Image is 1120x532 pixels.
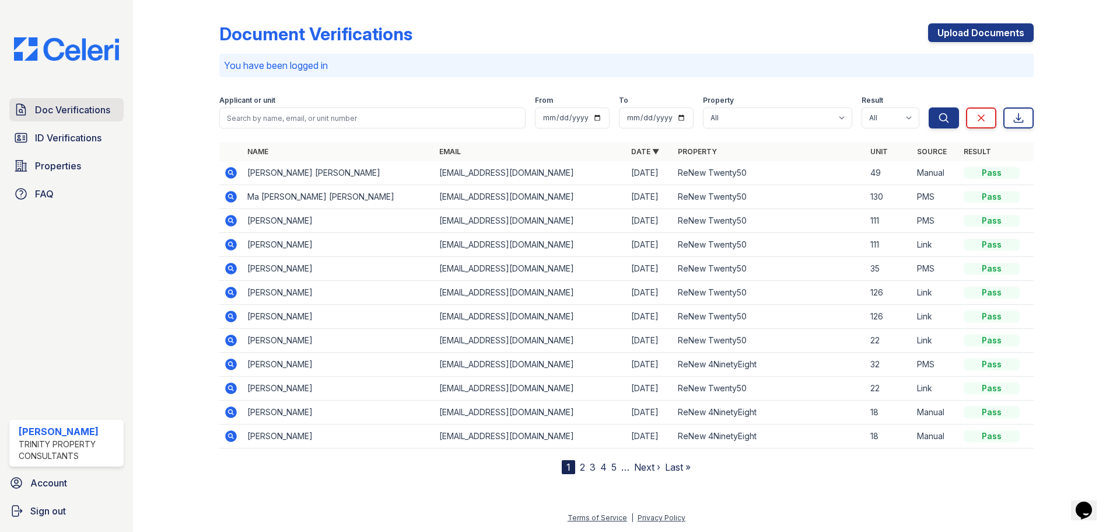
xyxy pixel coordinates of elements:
span: Doc Verifications [35,103,110,117]
td: 18 [866,401,912,425]
td: [EMAIL_ADDRESS][DOMAIN_NAME] [435,161,626,185]
a: Next › [634,461,660,473]
td: [DATE] [626,257,673,281]
td: ReNew Twenty50 [673,377,865,401]
span: … [621,460,629,474]
td: 126 [866,281,912,305]
a: Email [439,147,461,156]
td: 35 [866,257,912,281]
a: 5 [611,461,617,473]
td: 22 [866,329,912,353]
td: Link [912,233,959,257]
td: [EMAIL_ADDRESS][DOMAIN_NAME] [435,209,626,233]
iframe: chat widget [1071,485,1108,520]
td: [DATE] [626,401,673,425]
td: ReNew Twenty50 [673,161,865,185]
td: [DATE] [626,305,673,329]
span: Sign out [30,504,66,518]
td: [DATE] [626,281,673,305]
td: 126 [866,305,912,329]
td: [DATE] [626,377,673,401]
td: ReNew Twenty50 [673,257,865,281]
td: [EMAIL_ADDRESS][DOMAIN_NAME] [435,281,626,305]
td: [DATE] [626,425,673,448]
a: ID Verifications [9,126,124,149]
td: ReNew Twenty50 [673,329,865,353]
a: Result [964,147,991,156]
img: CE_Logo_Blue-a8612792a0a2168367f1c8372b55b34899dd931a85d93a1a3d3e32e68fde9ad4.png [5,37,128,61]
div: [PERSON_NAME] [19,425,119,439]
td: PMS [912,353,959,377]
td: [PERSON_NAME] [243,209,435,233]
a: FAQ [9,182,124,206]
a: 2 [580,461,585,473]
a: 3 [590,461,596,473]
td: [EMAIL_ADDRESS][DOMAIN_NAME] [435,353,626,377]
p: You have been logged in [224,58,1029,72]
div: Pass [964,215,1020,227]
div: Document Verifications [219,23,412,44]
td: Manual [912,425,959,448]
td: 22 [866,377,912,401]
a: Sign out [5,499,128,523]
td: [EMAIL_ADDRESS][DOMAIN_NAME] [435,377,626,401]
div: Pass [964,335,1020,346]
td: [PERSON_NAME] [243,353,435,377]
label: From [535,96,553,105]
td: ReNew 4NinetyEight [673,401,865,425]
div: 1 [562,460,575,474]
td: [DATE] [626,353,673,377]
td: [PERSON_NAME] [243,425,435,448]
td: 111 [866,209,912,233]
span: Account [30,476,67,490]
a: Source [917,147,947,156]
div: Pass [964,167,1020,179]
td: Ma [PERSON_NAME] [PERSON_NAME] [243,185,435,209]
div: Trinity Property Consultants [19,439,119,462]
td: ReNew Twenty50 [673,185,865,209]
td: ReNew Twenty50 [673,233,865,257]
div: Pass [964,359,1020,370]
a: Upload Documents [928,23,1034,42]
span: Properties [35,159,81,173]
a: Doc Verifications [9,98,124,121]
td: [DATE] [626,209,673,233]
a: Name [247,147,268,156]
td: [PERSON_NAME] [PERSON_NAME] [243,161,435,185]
td: ReNew 4NinetyEight [673,425,865,448]
td: [PERSON_NAME] [243,305,435,329]
td: [PERSON_NAME] [243,233,435,257]
label: Result [862,96,883,105]
td: [EMAIL_ADDRESS][DOMAIN_NAME] [435,329,626,353]
a: Account [5,471,128,495]
td: [EMAIL_ADDRESS][DOMAIN_NAME] [435,401,626,425]
a: Terms of Service [568,513,627,522]
td: 18 [866,425,912,448]
td: Link [912,305,959,329]
td: [PERSON_NAME] [243,401,435,425]
td: ReNew Twenty50 [673,281,865,305]
div: Pass [964,239,1020,251]
span: FAQ [35,187,54,201]
label: Applicant or unit [219,96,275,105]
td: [DATE] [626,233,673,257]
div: Pass [964,263,1020,274]
td: [DATE] [626,161,673,185]
td: Link [912,281,959,305]
label: To [619,96,628,105]
a: Properties [9,154,124,178]
td: [EMAIL_ADDRESS][DOMAIN_NAME] [435,257,626,281]
td: 49 [866,161,912,185]
td: 130 [866,185,912,209]
td: Manual [912,161,959,185]
div: Pass [964,383,1020,394]
div: Pass [964,311,1020,322]
td: [DATE] [626,329,673,353]
div: Pass [964,287,1020,298]
td: 32 [866,353,912,377]
td: [PERSON_NAME] [243,329,435,353]
a: Unit [870,147,888,156]
label: Property [703,96,734,105]
td: [EMAIL_ADDRESS][DOMAIN_NAME] [435,233,626,257]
